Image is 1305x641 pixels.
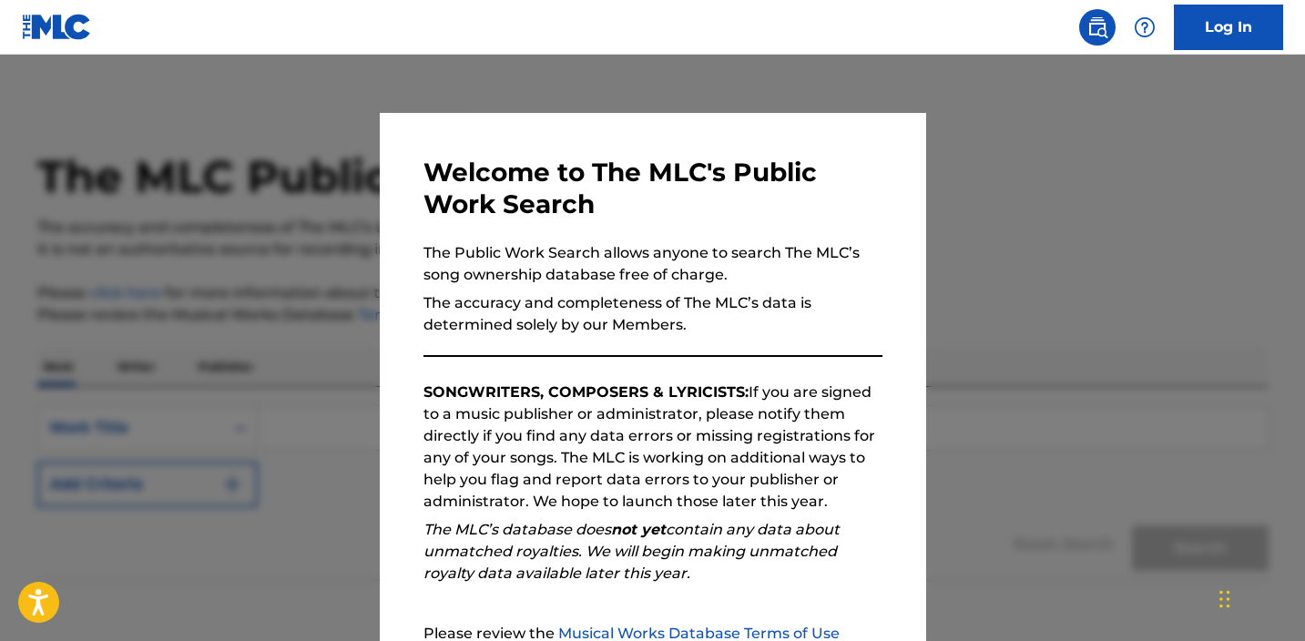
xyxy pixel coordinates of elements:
p: The Public Work Search allows anyone to search The MLC’s song ownership database free of charge. [423,242,882,286]
a: Public Search [1079,9,1116,46]
h3: Welcome to The MLC's Public Work Search [423,157,882,220]
p: The accuracy and completeness of The MLC’s data is determined solely by our Members. [423,292,882,336]
img: MLC Logo [22,14,92,40]
strong: SONGWRITERS, COMPOSERS & LYRICISTS: [423,383,749,401]
em: The MLC’s database does contain any data about unmatched royalties. We will begin making unmatche... [423,521,840,582]
p: If you are signed to a music publisher or administrator, please notify them directly if you find ... [423,382,882,513]
img: search [1086,16,1108,38]
strong: not yet [611,521,666,538]
img: help [1134,16,1156,38]
div: Drag [1219,572,1230,626]
div: Help [1127,9,1163,46]
a: Log In [1174,5,1283,50]
iframe: Chat Widget [1214,554,1305,641]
